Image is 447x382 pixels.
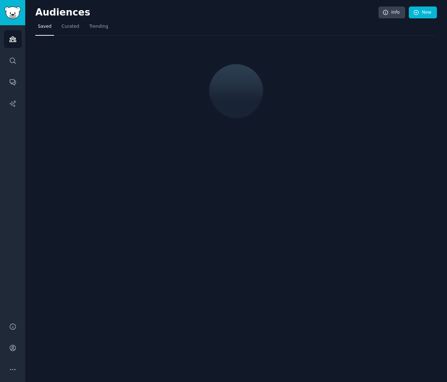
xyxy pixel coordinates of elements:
span: Curated [62,23,79,30]
a: Curated [59,21,82,36]
a: Trending [87,21,111,36]
span: Saved [38,23,52,30]
a: Info [379,6,405,19]
h2: Audiences [35,7,379,18]
a: Saved [35,21,54,36]
a: New [409,6,437,19]
img: GummySearch logo [4,6,21,19]
span: Trending [89,23,108,30]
